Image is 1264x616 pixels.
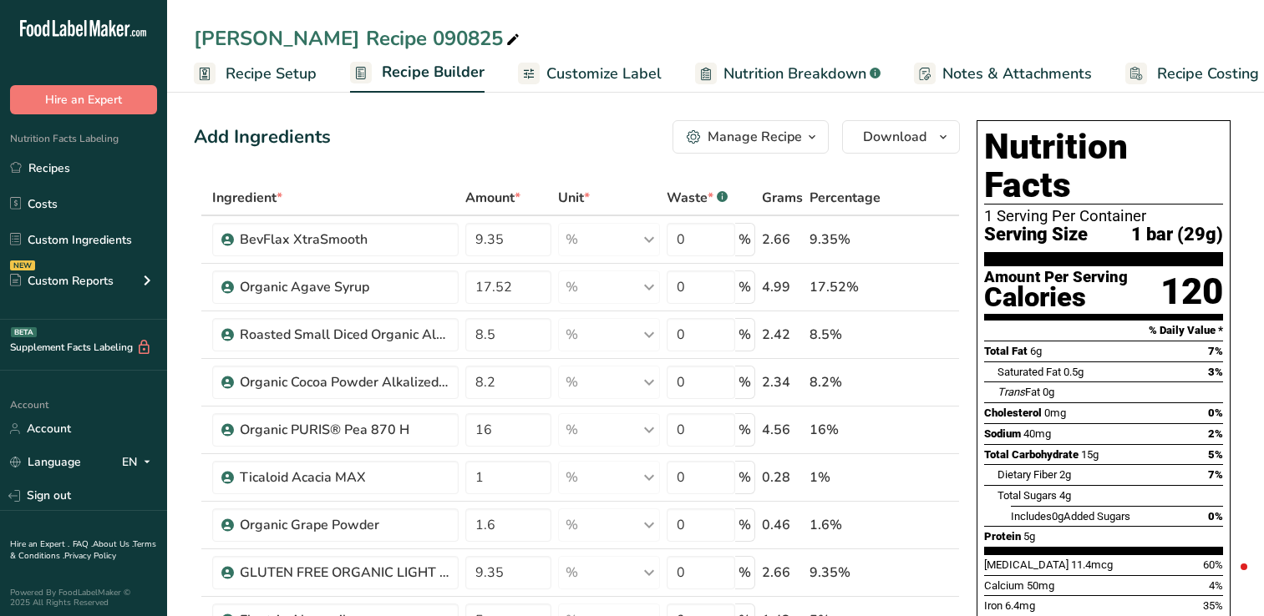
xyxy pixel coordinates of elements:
div: NEW [10,260,35,270]
span: 0.5g [1063,366,1084,378]
span: Calcium [984,579,1024,592]
div: Organic Agave Syrup [240,277,449,297]
span: 0g [1043,386,1054,398]
span: Protein [984,530,1021,543]
span: Recipe Setup [226,63,317,85]
a: Customize Label [518,55,662,93]
span: Total Sugars [997,489,1057,502]
span: 35% [1203,599,1223,612]
span: 6g [1030,345,1042,357]
div: Ticaloid Acacia MAX [240,467,449,487]
span: 60% [1203,558,1223,571]
span: Nutrition Breakdown [723,63,866,85]
div: 1.6% [810,515,881,535]
span: Ingredient [212,188,282,208]
span: Saturated Fat [997,366,1061,378]
a: Notes & Attachments [914,55,1092,93]
span: Total Carbohydrate [984,448,1079,461]
div: 120 [1160,270,1223,314]
span: Download [863,127,926,147]
span: 4g [1059,489,1071,502]
div: Manage Recipe [708,127,802,147]
button: Manage Recipe [673,120,829,154]
div: 1 Serving Per Container [984,208,1223,225]
div: BETA [11,327,37,337]
span: Serving Size [984,225,1088,245]
span: Cholesterol [984,406,1042,419]
div: Organic Cocoa Powder Alkalized 10/12 Silver [240,372,449,392]
div: 8.5% [810,325,881,345]
span: Grams [762,188,803,208]
span: Notes & Attachments [942,63,1092,85]
div: 4.99 [762,277,803,297]
span: Recipe Builder [382,61,485,83]
div: BevFlax XtraSmooth [240,230,449,250]
span: Sodium [984,427,1021,440]
span: Unit [558,188,590,208]
span: Iron [984,599,1003,612]
span: 0% [1208,406,1223,419]
div: Amount Per Serving [984,270,1128,285]
div: 1% [810,467,881,487]
div: Waste [667,188,728,208]
span: 11.4mcg [1071,558,1113,571]
a: Recipe Builder [350,53,485,93]
div: 9.35% [810,563,881,583]
span: 50mg [1027,579,1054,592]
span: Percentage [810,188,881,208]
i: Trans [997,386,1025,398]
div: EN [122,452,157,472]
span: 5% [1208,448,1223,461]
span: 1 bar (29g) [1131,225,1223,245]
div: Custom Reports [10,272,114,290]
span: 15g [1081,448,1099,461]
span: 2% [1208,427,1223,440]
span: [MEDICAL_DATA] [984,558,1069,571]
span: Includes Added Sugars [1011,510,1130,523]
div: Roasted Small Diced Organic Almonds [240,325,449,345]
iframe: Intercom live chat [1207,559,1247,599]
a: Hire an Expert . [10,538,69,550]
div: 16% [810,420,881,440]
div: Add Ingredients [194,124,331,151]
div: Organic Grape Powder [240,515,449,535]
a: Recipe Costing [1125,55,1259,93]
div: Calories [984,285,1128,310]
div: 4.56 [762,420,803,440]
span: Dietary Fiber [997,468,1057,481]
div: Organic PURIS® Pea 870 H [240,420,449,440]
button: Download [842,120,960,154]
div: GLUTEN FREE ORGANIC LIGHT BUCKWHEAT FLOUR [240,563,449,583]
a: Recipe Setup [194,55,317,93]
span: Recipe Costing [1157,63,1259,85]
div: 0.28 [762,467,803,487]
span: 0g [1052,510,1063,523]
span: Amount [465,188,520,208]
div: 9.35% [810,230,881,250]
a: Terms & Conditions . [10,538,156,562]
div: [PERSON_NAME] Recipe 090825 [194,23,523,53]
a: Privacy Policy [64,550,116,562]
a: FAQ . [73,538,93,550]
span: Customize Label [546,63,662,85]
span: 7% [1208,468,1223,481]
div: 2.66 [762,230,803,250]
div: 8.2% [810,372,881,392]
span: 40mg [1023,427,1051,440]
span: Total Fat [984,345,1028,357]
h1: Nutrition Facts [984,128,1223,204]
span: Fat [997,386,1040,398]
a: Nutrition Breakdown [695,55,881,93]
div: 2.42 [762,325,803,345]
span: 2g [1059,468,1071,481]
span: 6.4mg [1005,599,1035,612]
span: 0% [1208,510,1223,523]
div: Powered By FoodLabelMaker © 2025 All Rights Reserved [10,588,157,608]
span: 7% [1208,345,1223,357]
span: 5g [1023,530,1035,543]
span: 0mg [1044,406,1066,419]
div: 2.34 [762,372,803,392]
div: 0.46 [762,515,803,535]
a: About Us . [93,538,133,550]
a: Language [10,447,81,477]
